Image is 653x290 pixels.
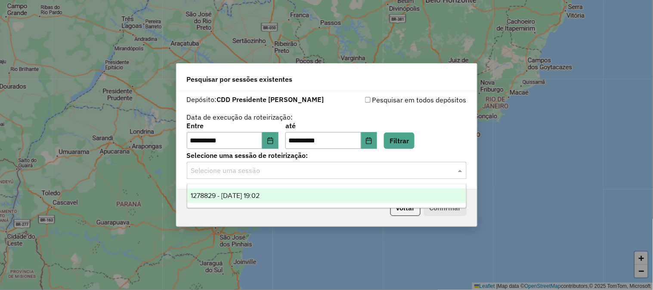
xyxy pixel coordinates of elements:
[187,120,279,131] label: Entre
[327,95,467,105] div: Pesquisar em todos depósitos
[217,95,324,104] strong: CDD Presidente [PERSON_NAME]
[187,94,324,105] label: Depósito:
[187,150,467,160] label: Selecione uma sessão de roteirização:
[361,132,378,149] button: Choose Date
[187,112,293,122] label: Data de execução da roteirização:
[262,132,279,149] button: Choose Date
[187,184,467,208] ng-dropdown-panel: Options list
[285,120,377,131] label: até
[187,74,293,84] span: Pesquisar por sessões existentes
[191,192,260,199] span: 1278829 - [DATE] 19:02
[384,133,415,149] button: Filtrar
